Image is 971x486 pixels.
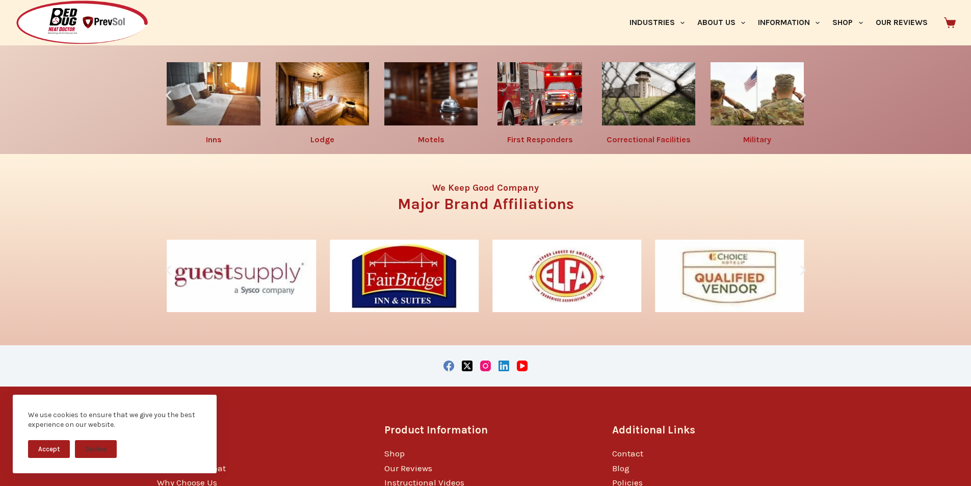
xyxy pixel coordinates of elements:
a: Motels [418,135,444,144]
h3: About Us [157,422,359,438]
div: 8 / 10 [597,57,700,149]
div: 7 / 10 [650,235,809,322]
a: Inns [206,135,222,144]
a: Our Reviews [384,463,432,473]
div: 5 / 10 [325,235,484,322]
div: Previous slide [162,264,175,277]
div: 4 / 10 [162,235,321,322]
h3: Major Brand Affiliations [167,196,804,212]
button: Decline [75,440,117,458]
a: Military [743,135,771,144]
div: 9 / 10 [705,57,809,149]
div: Previous slide [162,89,175,102]
a: Blog [612,463,629,473]
div: We use cookies to ensure that we give you the best experience on our website. [28,410,201,430]
a: X (Twitter) [462,361,473,371]
a: Contact [612,448,643,458]
h3: Additional Industries [162,32,809,47]
button: Accept [28,440,70,458]
div: 7 / 10 [488,57,591,149]
a: First Responders [507,135,573,144]
a: Facebook [443,361,454,371]
div: 4 / 10 [162,57,265,149]
a: Instagram [480,361,491,371]
h3: Additional Links [612,422,815,438]
div: Next slide [797,264,809,277]
a: Lodge [310,135,334,144]
h4: We Keep Good Company [167,183,804,192]
div: 5 / 10 [271,57,374,149]
a: Shop [384,448,405,458]
a: Correctional Facilities [607,135,691,144]
div: 6 / 10 [379,57,483,149]
a: YouTube [517,361,528,371]
h3: Product Information [384,422,587,438]
div: 6 / 10 [487,235,646,322]
div: Next slide [797,89,809,102]
a: LinkedIn [498,361,509,371]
